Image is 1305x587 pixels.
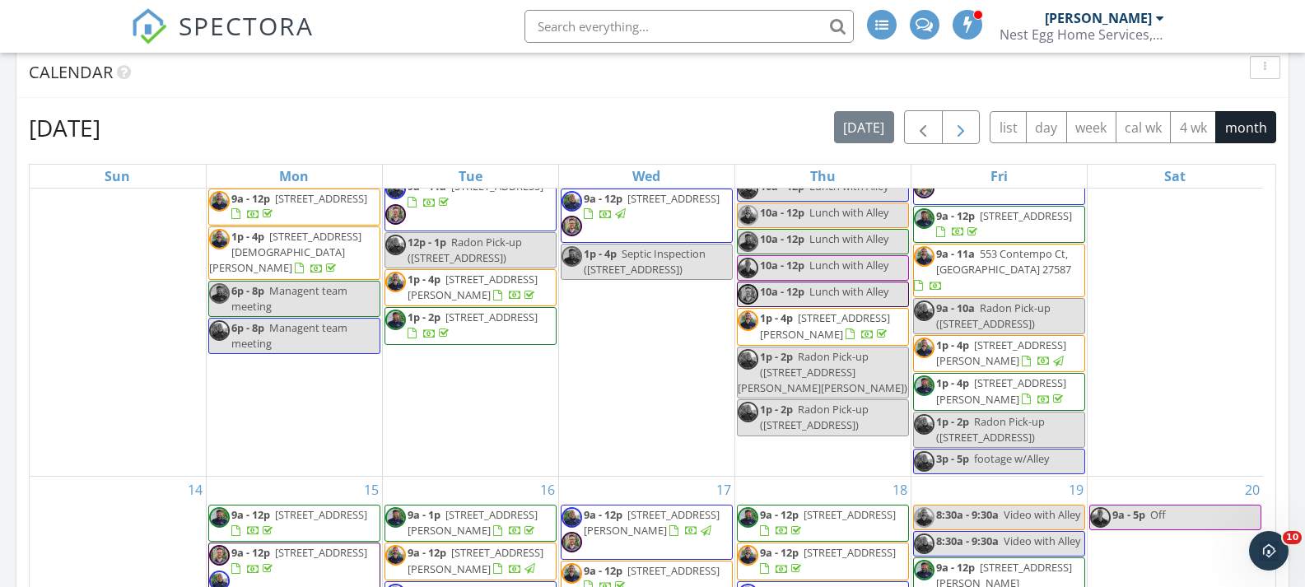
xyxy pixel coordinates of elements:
[936,300,1051,331] span: Radon Pick-up ([STREET_ADDRESS])
[408,507,538,538] a: 9a - 1p [STREET_ADDRESS][PERSON_NAME]
[738,284,758,305] img: chris_lynn_headshot_2.jpg
[231,283,347,314] span: Managent team meeting
[980,208,1072,223] span: [STREET_ADDRESS]
[1045,10,1152,26] div: [PERSON_NAME]
[524,10,854,43] input: Search everything...
[760,205,804,220] span: 10a - 12p
[760,402,869,432] span: Radon Pick-up ([STREET_ADDRESS])
[408,272,538,302] span: [STREET_ADDRESS][PERSON_NAME]
[1150,507,1166,522] span: Off
[584,507,720,538] span: [STREET_ADDRESS][PERSON_NAME]
[914,246,934,267] img: michael_headshot.jpg
[974,451,1049,466] span: footage w/Alley
[231,507,270,522] span: 9a - 12p
[904,110,943,144] button: Previous month
[382,122,558,477] td: Go to September 9, 2025
[385,507,406,528] img: pete_headshot.jpg
[627,563,720,578] span: [STREET_ADDRESS]
[738,179,758,199] img: dale_headshot.jpg
[1066,111,1116,143] button: week
[209,283,230,304] img: pete_headshot.jpg
[1000,26,1164,43] div: Nest Egg Home Services, LLC
[561,505,733,559] a: 9a - 12p [STREET_ADDRESS][PERSON_NAME]
[408,507,440,522] span: 9a - 1p
[231,507,367,538] a: 9a - 12p [STREET_ADDRESS]
[936,338,1066,368] a: 1p - 4p [STREET_ADDRESS][PERSON_NAME]
[408,545,543,575] a: 9a - 12p [STREET_ADDRESS][PERSON_NAME]
[807,165,839,188] a: Thursday
[179,8,314,43] span: SPECTORA
[385,272,406,292] img: michael_headshot.jpg
[562,216,582,236] img: chris_lynn_headshot_2.jpg
[184,477,206,503] a: Go to September 14, 2025
[936,375,1066,406] a: 1p - 4p [STREET_ADDRESS][PERSON_NAME]
[936,246,975,261] span: 9a - 11a
[936,375,969,390] span: 1p - 4p
[834,111,894,143] button: [DATE]
[809,258,888,273] span: Lunch with Alley
[562,563,582,584] img: michael_headshot.jpg
[936,560,975,575] span: 9a - 12p
[558,122,734,477] td: Go to September 10, 2025
[408,310,538,340] a: 1p - 2p [STREET_ADDRESS]
[209,191,230,212] img: michael_headshot.jpg
[936,208,1072,239] a: 9a - 12p [STREET_ADDRESS]
[804,545,896,560] span: [STREET_ADDRESS]
[455,165,486,188] a: Tuesday
[914,375,934,396] img: pete_headshot.jpg
[914,208,934,229] img: pete_headshot.jpg
[1249,531,1289,571] iframe: Intercom live chat
[562,507,582,528] img: dale_headshot.jpg
[760,507,799,522] span: 9a - 12p
[913,335,1085,372] a: 1p - 4p [STREET_ADDRESS][PERSON_NAME]
[914,507,934,528] img: michael_headshot.jpg
[737,308,909,345] a: 1p - 4p [STREET_ADDRESS][PERSON_NAME]
[561,189,733,243] a: 9a - 12p [STREET_ADDRESS]
[738,205,758,226] img: michael_headshot.jpg
[275,191,367,206] span: [STREET_ADDRESS]
[275,545,367,560] span: [STREET_ADDRESS]
[231,283,264,298] span: 6p - 8p
[760,349,793,364] span: 1p - 2p
[914,533,934,554] img: dale_headshot.jpg
[1283,531,1302,544] span: 10
[809,205,888,220] span: Lunch with Alley
[936,246,1071,277] span: 553 Contempo Ct, [GEOGRAPHIC_DATA] 27587
[408,272,538,302] a: 1p - 4p [STREET_ADDRESS][PERSON_NAME]
[936,300,975,315] span: 9a - 10a
[738,507,758,528] img: pete_headshot.jpg
[1026,111,1067,143] button: day
[408,545,446,560] span: 9a - 12p
[627,191,720,206] span: [STREET_ADDRESS]
[914,300,934,321] img: dale_headshot.jpg
[231,320,347,351] span: Managent team meeting
[408,545,543,575] span: [STREET_ADDRESS][PERSON_NAME]
[1090,507,1111,528] img: chris_headshot.jpg
[738,545,758,566] img: michael_headshot.jpg
[101,165,133,188] a: Sunday
[408,235,522,265] span: Radon Pick-up ([STREET_ADDRESS])
[990,111,1027,143] button: list
[231,320,264,335] span: 6p - 8p
[911,122,1087,477] td: Go to September 12, 2025
[936,507,999,522] span: 8:30a - 9:30a
[760,310,793,325] span: 1p - 4p
[562,246,582,267] img: pete_headshot.jpg
[760,545,896,575] a: 9a - 12p [STREET_ADDRESS]
[936,451,969,466] span: 3p - 5p
[738,310,758,331] img: michael_headshot.jpg
[1004,507,1080,522] span: Video with Alley
[1161,165,1189,188] a: Saturday
[209,229,230,249] img: michael_headshot.jpg
[914,178,934,198] img: chris_lynn_headshot_2.jpg
[584,507,622,522] span: 9a - 12p
[889,477,911,503] a: Go to September 18, 2025
[209,507,230,528] img: pete_headshot.jpg
[936,338,1066,368] span: [STREET_ADDRESS][PERSON_NAME]
[231,545,270,560] span: 9a - 12p
[738,258,758,278] img: chris_headshot.jpg
[913,373,1085,410] a: 1p - 4p [STREET_ADDRESS][PERSON_NAME]
[936,208,975,223] span: 9a - 12p
[445,310,538,324] span: [STREET_ADDRESS]
[914,246,1071,292] a: 9a - 11a 553 Contempo Ct, [GEOGRAPHIC_DATA] 27587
